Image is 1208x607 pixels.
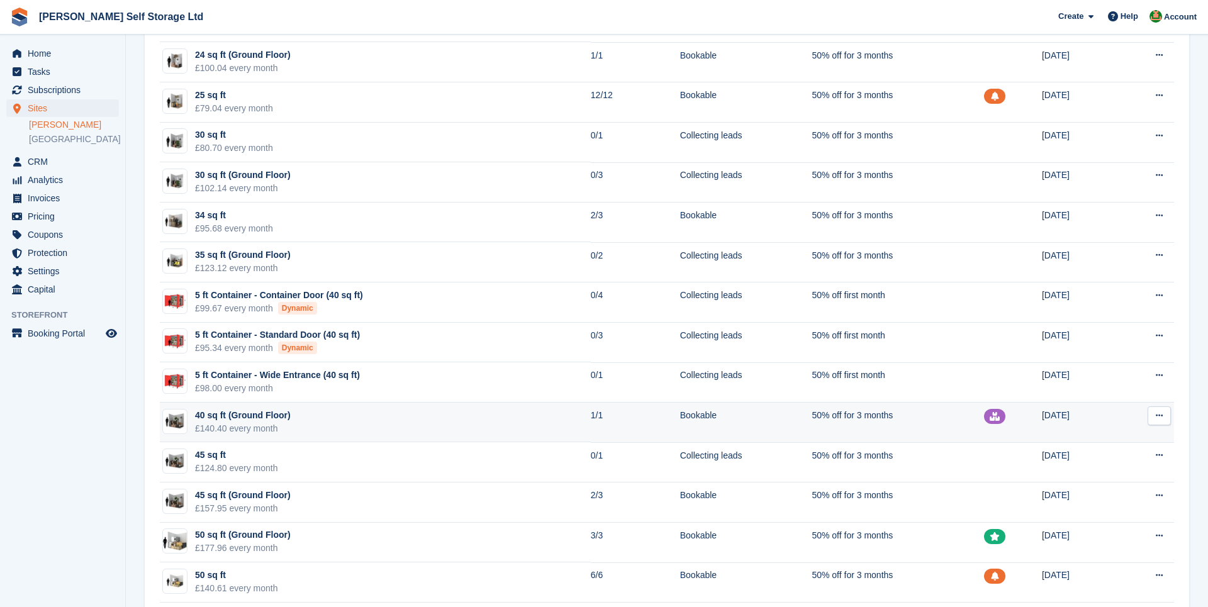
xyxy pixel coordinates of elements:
td: Bookable [680,82,812,123]
td: 50% off for 3 months [812,82,984,123]
div: 30 sq ft [195,128,273,142]
span: Settings [28,262,103,280]
div: 40 sq ft (Ground Floor) [195,409,291,422]
a: [PERSON_NAME] Self Storage Ltd [34,6,208,27]
div: 5 ft Container - Wide Entrance (40 sq ft) [195,369,360,382]
td: Bookable [680,42,812,82]
td: 50% off for 3 months [812,242,984,282]
img: 20-sqft-unit.jpg [163,52,187,70]
td: [DATE] [1042,203,1118,243]
td: 0/3 [591,162,680,203]
div: £140.40 every month [195,422,291,435]
div: £123.12 every month [195,262,291,275]
td: 1/1 [591,403,680,443]
span: Invoices [28,189,103,207]
td: 3/3 [591,523,680,563]
span: Protection [28,244,103,262]
td: 50% off for 3 months [812,562,984,603]
div: £95.34 every month [195,342,360,355]
td: [DATE] [1042,442,1118,482]
img: 30-sqft-unit.jpg [163,132,187,150]
a: menu [6,153,119,170]
td: [DATE] [1042,82,1118,123]
div: £157.95 every month [195,502,291,515]
a: menu [6,325,119,342]
a: menu [6,262,119,280]
td: Collecting leads [680,123,812,163]
td: Collecting leads [680,242,812,282]
a: [GEOGRAPHIC_DATA] [29,133,119,145]
a: menu [6,226,119,243]
div: 34 sq ft [195,209,273,222]
span: CRM [28,153,103,170]
span: Subscriptions [28,81,103,99]
span: Create [1058,10,1083,23]
img: 35-sqft-unit.jpg [163,252,187,270]
a: menu [6,189,119,207]
a: [PERSON_NAME] [29,119,119,131]
img: 5ftContainerDiagram.jpg [163,373,187,389]
div: 50 sq ft (Ground Floor) [195,528,291,542]
img: 30-sqft-unit.jpg [163,172,187,191]
div: £140.61 every month [195,582,278,595]
span: Coupons [28,226,103,243]
td: 1/1 [591,42,680,82]
td: 50% off for 3 months [812,162,984,203]
td: 50% off first month [812,362,984,403]
div: £79.04 every month [195,102,273,115]
td: 0/4 [591,282,680,323]
div: 30 sq ft (Ground Floor) [195,169,291,182]
td: 0/2 [591,242,680,282]
td: 2/3 [591,203,680,243]
td: [DATE] [1042,282,1118,323]
td: [DATE] [1042,482,1118,523]
span: Storefront [11,309,125,321]
a: menu [6,45,119,62]
img: stora-icon-8386f47178a22dfd0bd8f6a31ec36ba5ce8667c1dd55bd0f319d3a0aa187defe.svg [10,8,29,26]
img: 50-sqft-unit%20copy.jpg [163,532,187,550]
span: Analytics [28,171,103,189]
td: 12/12 [591,82,680,123]
div: Dynamic [278,342,317,354]
img: 5ftContainerDiagram.jpg [163,333,187,350]
div: £95.68 every month [195,222,273,235]
td: [DATE] [1042,523,1118,563]
div: £80.70 every month [195,142,273,155]
div: Dynamic [278,302,317,315]
div: £177.96 every month [195,542,291,555]
td: 0/1 [591,362,680,403]
img: 50-sqft-unit.jpg [163,572,187,591]
a: menu [6,208,119,225]
div: £98.00 every month [195,382,360,395]
td: 50% off for 3 months [812,42,984,82]
div: £124.80 every month [195,462,278,475]
td: [DATE] [1042,403,1118,443]
span: Capital [28,281,103,298]
td: Collecting leads [680,282,812,323]
td: 50% off for 3 months [812,523,984,563]
div: 25 sq ft [195,89,273,102]
div: 50 sq ft [195,569,278,582]
a: Preview store [104,326,119,341]
td: 50% off for 3 months [812,203,984,243]
img: 40-sqft-unit.jpg [163,452,187,471]
td: 50% off for 3 months [812,123,984,163]
img: 25-sqft-unit.jpg [163,92,187,111]
td: Bookable [680,203,812,243]
a: menu [6,63,119,81]
div: 5 ft Container - Container Door (40 sq ft) [195,289,363,302]
div: £99.67 every month [195,302,363,315]
div: 5 ft Container - Standard Door (40 sq ft) [195,328,360,342]
td: 50% off for 3 months [812,403,984,443]
div: 45 sq ft [195,448,278,462]
td: [DATE] [1042,242,1118,282]
td: Collecting leads [680,162,812,203]
td: 0/3 [591,323,680,363]
img: 32-sqft-unit.jpg [163,212,187,230]
td: 0/1 [591,123,680,163]
td: [DATE] [1042,123,1118,163]
td: [DATE] [1042,362,1118,403]
span: Home [28,45,103,62]
img: 40-sqft-unit.jpg [163,492,187,510]
td: Bookable [680,562,812,603]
